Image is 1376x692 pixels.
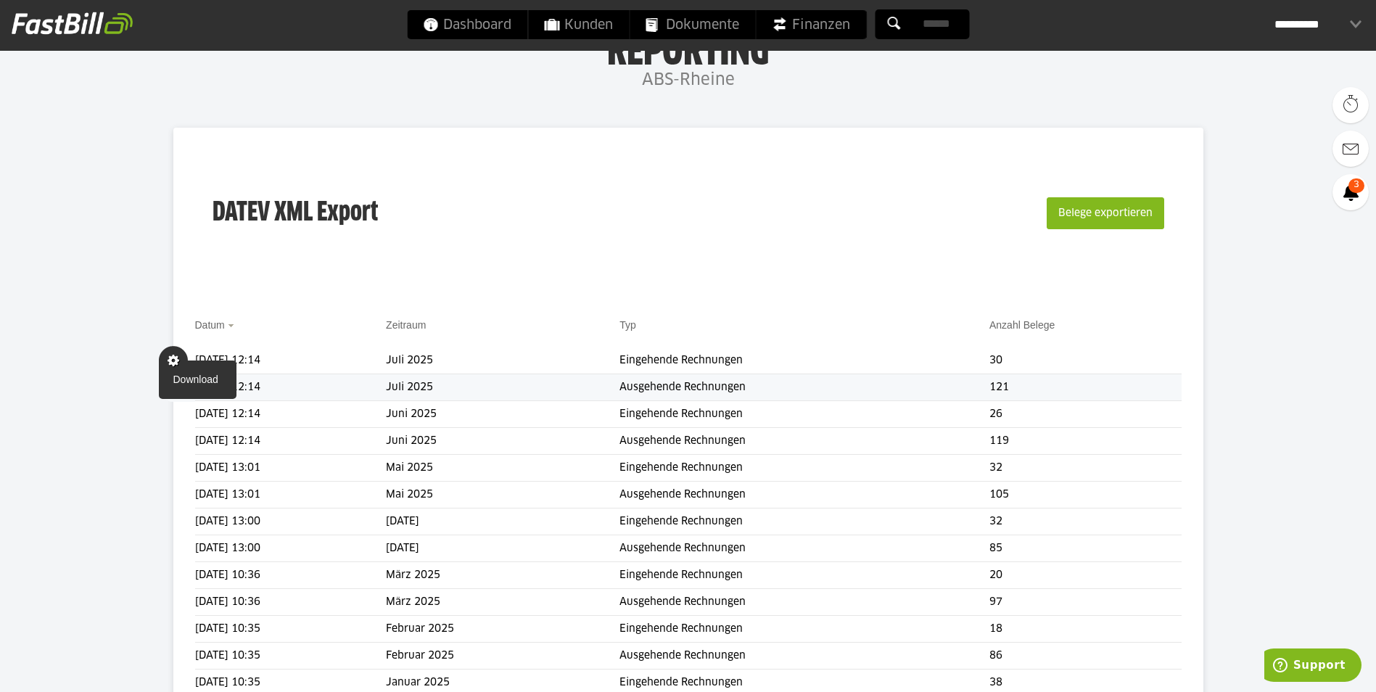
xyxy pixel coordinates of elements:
td: Eingehende Rechnungen [619,401,989,428]
td: Mai 2025 [386,455,619,482]
td: Eingehende Rechnungen [619,508,989,535]
td: [DATE] 13:01 [195,482,387,508]
td: 18 [989,616,1181,643]
a: Anzahl Belege [989,319,1055,331]
td: [DATE] 12:14 [195,347,387,374]
td: 32 [989,508,1181,535]
td: Ausgehende Rechnungen [619,589,989,616]
td: Februar 2025 [386,643,619,670]
button: Belege exportieren [1047,197,1164,229]
td: [DATE] 12:14 [195,374,387,401]
td: Ausgehende Rechnungen [619,643,989,670]
td: 86 [989,643,1181,670]
td: [DATE] 13:01 [195,455,387,482]
a: Download [159,371,236,388]
span: 3 [1348,178,1364,193]
img: fastbill_logo_white.png [12,12,133,35]
td: 20 [989,562,1181,589]
img: sort_desc.gif [228,324,237,327]
td: [DATE] [386,535,619,562]
a: 3 [1332,174,1369,210]
td: Mai 2025 [386,482,619,508]
td: 85 [989,535,1181,562]
td: Eingehende Rechnungen [619,347,989,374]
a: Dokumente [630,10,755,39]
td: März 2025 [386,562,619,589]
td: Ausgehende Rechnungen [619,482,989,508]
td: Ausgehende Rechnungen [619,535,989,562]
h3: DATEV XML Export [213,167,378,260]
span: Kunden [544,10,613,39]
td: [DATE] 12:14 [195,401,387,428]
td: [DATE] 13:00 [195,508,387,535]
td: Februar 2025 [386,616,619,643]
td: Juli 2025 [386,374,619,401]
td: 26 [989,401,1181,428]
td: [DATE] 10:36 [195,562,387,589]
td: Ausgehende Rechnungen [619,374,989,401]
td: 30 [989,347,1181,374]
span: Dashboard [423,10,511,39]
td: 32 [989,455,1181,482]
td: [DATE] 10:35 [195,616,387,643]
td: Eingehende Rechnungen [619,455,989,482]
td: Juli 2025 [386,347,619,374]
a: Kunden [528,10,629,39]
iframe: Öffnet ein Widget, in dem Sie weitere Informationen finden [1264,648,1361,685]
a: Zeitraum [386,319,426,331]
td: 121 [989,374,1181,401]
td: Juni 2025 [386,401,619,428]
td: [DATE] 10:36 [195,589,387,616]
span: Dokumente [646,10,739,39]
td: 105 [989,482,1181,508]
td: 119 [989,428,1181,455]
td: [DATE] 10:35 [195,643,387,670]
a: Finanzen [756,10,866,39]
td: Ausgehende Rechnungen [619,428,989,455]
span: Finanzen [772,10,850,39]
a: Typ [619,319,636,331]
td: Eingehende Rechnungen [619,562,989,589]
td: [DATE] 12:14 [195,428,387,455]
td: 97 [989,589,1181,616]
td: [DATE] [386,508,619,535]
td: [DATE] 13:00 [195,535,387,562]
td: März 2025 [386,589,619,616]
a: Datum [195,319,225,331]
td: Juni 2025 [386,428,619,455]
a: Dashboard [407,10,527,39]
td: Eingehende Rechnungen [619,616,989,643]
